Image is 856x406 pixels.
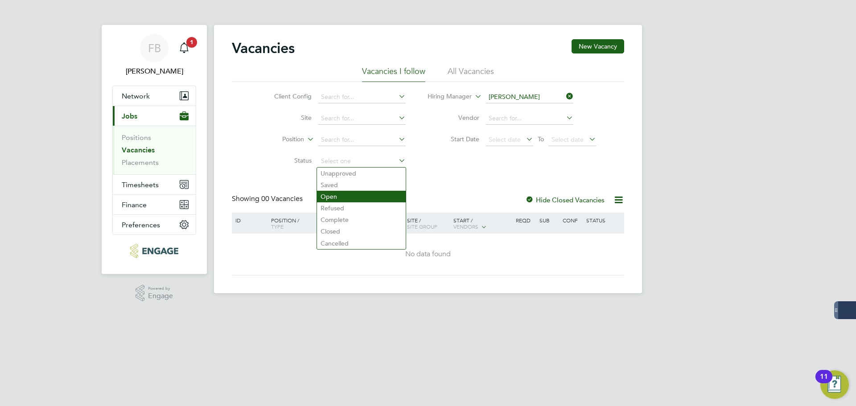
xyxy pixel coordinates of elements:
[122,201,147,209] span: Finance
[820,377,828,388] div: 11
[271,223,284,230] span: Type
[317,202,406,214] li: Refused
[551,135,584,144] span: Select date
[317,191,406,202] li: Open
[317,238,406,249] li: Cancelled
[148,292,173,300] span: Engage
[122,112,137,120] span: Jobs
[317,214,406,226] li: Complete
[261,194,303,203] span: 00 Vacancies
[260,114,312,122] label: Site
[448,66,494,82] li: All Vacancies
[264,213,327,234] div: Position /
[113,126,196,174] div: Jobs
[113,106,196,126] button: Jobs
[486,91,573,103] input: Search for...
[362,66,425,82] li: Vacancies I follow
[428,135,479,143] label: Start Date
[317,168,406,179] li: Unapproved
[453,223,478,230] span: Vendors
[122,221,160,229] span: Preferences
[122,146,155,154] a: Vacancies
[113,86,196,106] button: Network
[318,91,406,103] input: Search for...
[420,92,472,101] label: Hiring Manager
[489,135,521,144] span: Select date
[405,213,452,234] div: Site /
[535,133,547,145] span: To
[112,66,196,77] span: Fin Brown
[317,226,406,237] li: Closed
[537,213,560,228] div: Sub
[233,250,623,259] div: No data found
[318,112,406,125] input: Search for...
[428,114,479,122] label: Vendor
[253,135,304,144] label: Position
[186,37,197,48] span: 1
[514,213,537,228] div: Reqd
[122,92,150,100] span: Network
[113,175,196,194] button: Timesheets
[486,112,573,125] input: Search for...
[102,25,207,274] nav: Main navigation
[232,194,305,204] div: Showing
[122,180,159,189] span: Timesheets
[260,92,312,100] label: Client Config
[525,196,605,204] label: Hide Closed Vacancies
[112,244,196,258] a: Go to home page
[318,155,406,168] input: Select one
[113,215,196,234] button: Preferences
[560,213,584,228] div: Conf
[584,213,623,228] div: Status
[148,42,161,54] span: FB
[572,39,624,53] button: New Vacancy
[233,213,264,228] div: ID
[122,133,151,142] a: Positions
[407,223,437,230] span: Site Group
[130,244,178,258] img: dovetailslate-logo-retina.png
[318,134,406,146] input: Search for...
[112,34,196,77] a: FB[PERSON_NAME]
[113,195,196,214] button: Finance
[317,179,406,191] li: Saved
[122,158,159,167] a: Placements
[136,285,173,302] a: Powered byEngage
[232,39,295,57] h2: Vacancies
[820,370,849,399] button: Open Resource Center, 11 new notifications
[260,156,312,164] label: Status
[148,285,173,292] span: Powered by
[451,213,514,235] div: Start /
[175,34,193,62] a: 1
